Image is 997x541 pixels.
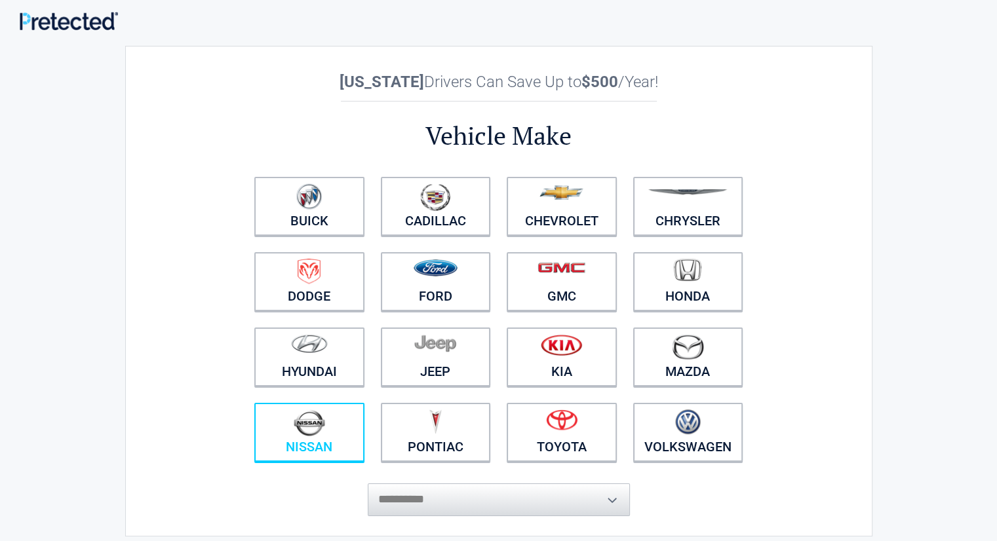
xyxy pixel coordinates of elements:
[648,189,728,195] img: chrysler
[381,252,491,311] a: Ford
[541,334,582,356] img: kia
[340,73,424,91] b: [US_STATE]
[581,73,618,91] b: $500
[291,334,328,353] img: hyundai
[507,177,617,236] a: Chevrolet
[246,119,751,153] h2: Vehicle Make
[294,409,325,436] img: nissan
[507,327,617,386] a: Kia
[633,403,743,462] a: Volkswagen
[671,334,704,360] img: mazda
[539,185,583,200] img: chevrolet
[254,252,364,311] a: Dodge
[674,259,701,282] img: honda
[507,403,617,462] a: Toyota
[633,327,743,386] a: Mazda
[546,409,577,430] img: toyota
[20,12,118,29] img: Main Logo
[381,327,491,386] a: Jeep
[254,177,364,236] a: Buick
[633,252,743,311] a: Honda
[246,73,751,91] h2: Drivers Can Save Up to /Year
[296,183,322,210] img: buick
[381,177,491,236] a: Cadillac
[633,177,743,236] a: Chrysler
[538,262,585,273] img: gmc
[507,252,617,311] a: GMC
[381,403,491,462] a: Pontiac
[429,409,442,434] img: pontiac
[254,403,364,462] a: Nissan
[298,259,321,284] img: dodge
[414,334,456,352] img: jeep
[414,259,458,276] img: ford
[420,183,450,211] img: cadillac
[254,327,364,386] a: Hyundai
[675,409,701,435] img: volkswagen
